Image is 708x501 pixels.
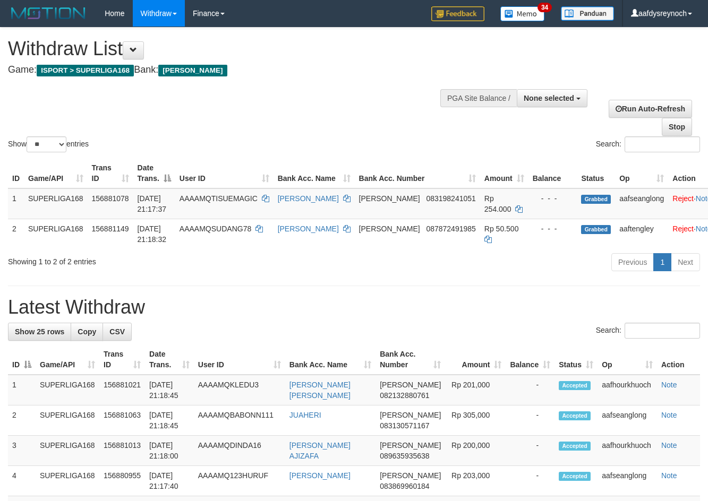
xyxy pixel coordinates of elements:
[662,118,692,136] a: Stop
[145,375,194,405] td: [DATE] 21:18:45
[528,158,577,188] th: Balance
[615,158,668,188] th: Op: activate to sort column ascending
[431,6,484,21] img: Feedback.jpg
[661,441,677,450] a: Note
[609,100,692,118] a: Run Auto-Refresh
[380,421,429,430] span: Copy 083130571167 to clipboard
[194,405,285,436] td: AAAAMQBABONN111
[506,375,555,405] td: -
[559,381,591,390] span: Accepted
[538,3,552,12] span: 34
[88,158,133,188] th: Trans ID: activate to sort column ascending
[8,466,36,496] td: 4
[445,405,506,436] td: Rp 305,000
[625,323,700,339] input: Search:
[285,344,376,375] th: Bank Acc. Name: activate to sort column ascending
[8,297,700,318] h1: Latest Withdraw
[289,411,321,419] a: JUAHERI
[133,158,175,188] th: Date Trans.: activate to sort column descending
[8,136,89,152] label: Show entries
[559,442,591,451] span: Accepted
[581,225,611,234] span: Grabbed
[175,158,274,188] th: User ID: activate to sort column ascending
[289,441,351,460] a: [PERSON_NAME] AJIZAFA
[625,136,700,152] input: Search:
[92,194,129,203] span: 156881078
[598,466,657,496] td: aafseanglong
[661,381,677,389] a: Note
[559,472,591,481] span: Accepted
[380,381,441,389] span: [PERSON_NAME]
[506,405,555,436] td: -
[194,344,285,375] th: User ID: activate to sort column ascending
[8,219,24,249] td: 2
[145,344,194,375] th: Date Trans.: activate to sort column ascending
[27,136,66,152] select: Showentries
[598,405,657,436] td: aafseanglong
[581,195,611,204] span: Grabbed
[611,253,654,271] a: Previous
[8,65,462,75] h4: Game: Bank:
[376,344,445,375] th: Bank Acc. Number: activate to sort column ascending
[380,452,429,460] span: Copy 089635935638 to clipboard
[99,375,145,405] td: 156881021
[158,65,227,76] span: [PERSON_NAME]
[500,6,545,21] img: Button%20Memo.svg
[445,466,506,496] td: Rp 203,000
[180,194,258,203] span: AAAAMQTISUEMAGIC
[24,188,88,219] td: SUPERLIGA168
[598,375,657,405] td: aafhourkhuoch
[8,252,287,267] div: Showing 1 to 2 of 2 entries
[596,323,700,339] label: Search:
[380,391,429,400] span: Copy 082132880761 to clipboard
[138,224,167,244] span: [DATE] 21:18:32
[426,224,475,233] span: Copy 087872491985 to clipboard
[78,327,96,336] span: Copy
[555,344,598,375] th: Status: activate to sort column ascending
[484,194,511,213] span: Rp 254.000
[8,344,36,375] th: ID: activate to sort column descending
[8,375,36,405] td: 1
[533,223,573,234] div: - - -
[598,344,657,375] th: Op: activate to sort column ascending
[8,436,36,466] td: 3
[278,224,339,233] a: [PERSON_NAME]
[99,344,145,375] th: Trans ID: activate to sort column ascending
[8,405,36,436] td: 2
[561,6,614,21] img: panduan.png
[99,405,145,436] td: 156881063
[145,466,194,496] td: [DATE] 21:17:40
[99,466,145,496] td: 156880955
[24,158,88,188] th: Game/API: activate to sort column ascending
[615,219,668,249] td: aaftengley
[380,482,429,490] span: Copy 083869960184 to clipboard
[138,194,167,213] span: [DATE] 21:17:37
[194,436,285,466] td: AAAAMQDINDA16
[445,436,506,466] td: Rp 200,000
[8,188,24,219] td: 1
[426,194,475,203] span: Copy 083198241051 to clipboard
[8,5,89,21] img: MOTION_logo.png
[8,323,71,341] a: Show 25 rows
[533,193,573,204] div: - - -
[380,411,441,419] span: [PERSON_NAME]
[145,405,194,436] td: [DATE] 21:18:45
[672,194,694,203] a: Reject
[661,411,677,419] a: Note
[180,224,251,233] span: AAAAMQSUDANG78
[653,253,671,271] a: 1
[598,436,657,466] td: aafhourkhuoch
[36,375,99,405] td: SUPERLIGA168
[672,224,694,233] a: Reject
[506,466,555,496] td: -
[657,344,700,375] th: Action
[559,411,591,420] span: Accepted
[278,194,339,203] a: [PERSON_NAME]
[8,158,24,188] th: ID
[274,158,355,188] th: Bank Acc. Name: activate to sort column ascending
[109,327,125,336] span: CSV
[8,38,462,59] h1: Withdraw List
[359,194,420,203] span: [PERSON_NAME]
[445,375,506,405] td: Rp 201,000
[37,65,134,76] span: ISPORT > SUPERLIGA168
